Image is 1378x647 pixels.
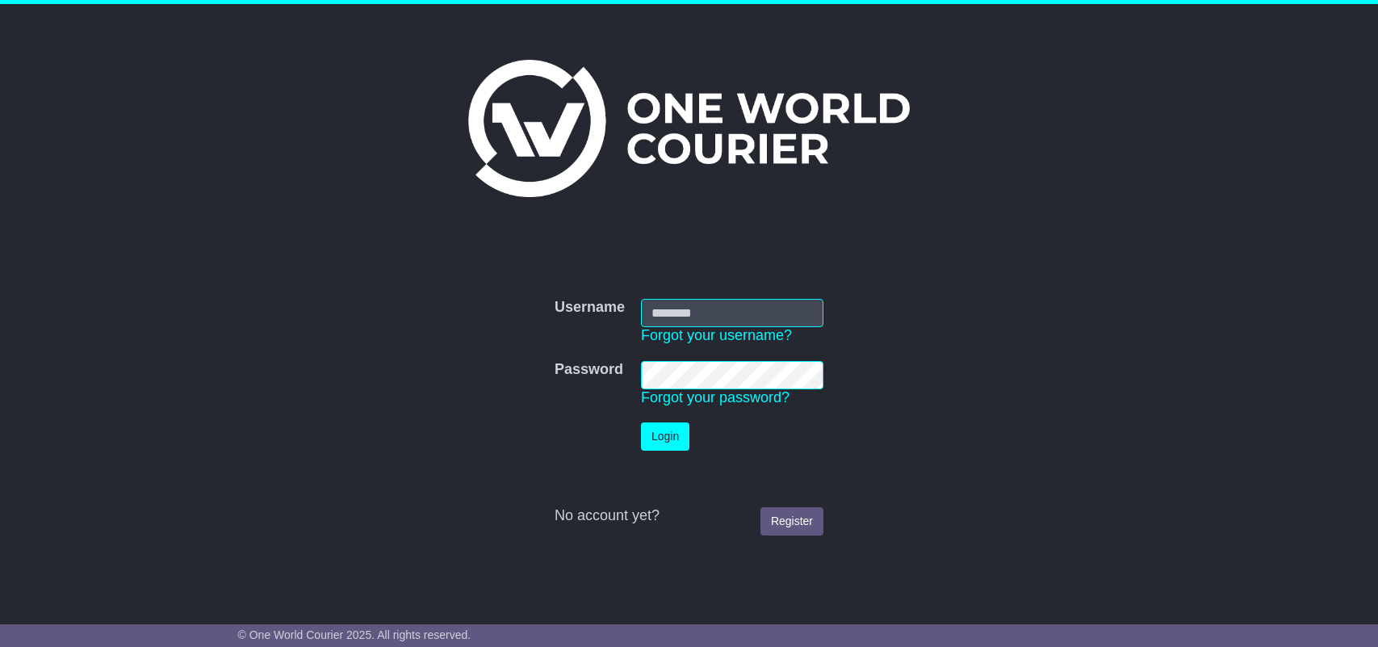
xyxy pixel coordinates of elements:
[641,422,689,451] button: Login
[555,361,623,379] label: Password
[641,389,790,405] a: Forgot your password?
[555,299,625,317] label: Username
[641,327,792,343] a: Forgot your username?
[760,507,823,536] a: Register
[468,60,909,197] img: One World
[238,628,471,641] span: © One World Courier 2025. All rights reserved.
[555,507,823,525] div: No account yet?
